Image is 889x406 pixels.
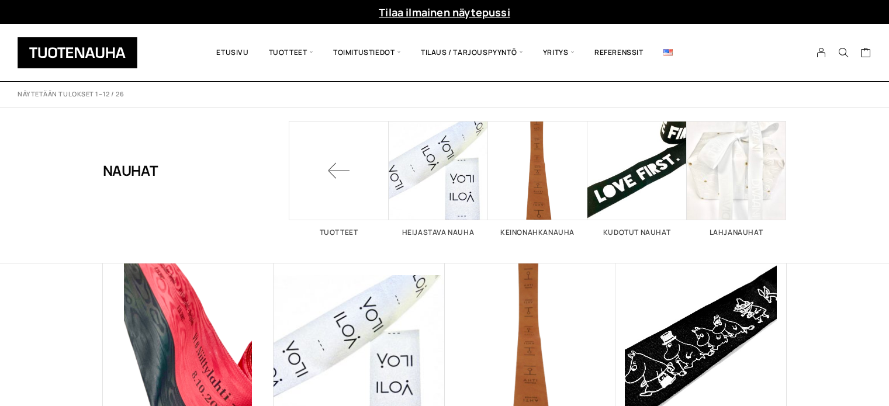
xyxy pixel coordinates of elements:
span: Toimitustiedot [323,33,411,72]
img: English [663,49,673,55]
span: Yritys [533,33,584,72]
h2: Keinonahkanauha [488,229,587,236]
a: Tuotteet [289,121,389,236]
a: My Account [810,47,833,58]
img: Tuotenauha Oy [18,37,137,68]
span: Tuotteet [259,33,323,72]
button: Search [832,47,855,58]
h2: Heijastava nauha [389,229,488,236]
p: Näytetään tulokset 1–12 / 26 [18,90,124,99]
a: Visit product category Keinonahkanauha [488,121,587,236]
h2: Tuotteet [289,229,389,236]
a: Etusivu [206,33,258,72]
a: Visit product category Heijastava nauha [389,121,488,236]
h2: Kudotut nauhat [587,229,687,236]
h1: Nauhat [103,121,158,220]
span: Tilaus / Tarjouspyyntö [411,33,533,72]
a: Referenssit [584,33,653,72]
a: Cart [860,47,871,61]
h2: Lahjanauhat [687,229,786,236]
a: Visit product category Lahjanauhat [687,121,786,236]
a: Tilaa ilmainen näytepussi [379,5,510,19]
a: Visit product category Kudotut nauhat [587,121,687,236]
